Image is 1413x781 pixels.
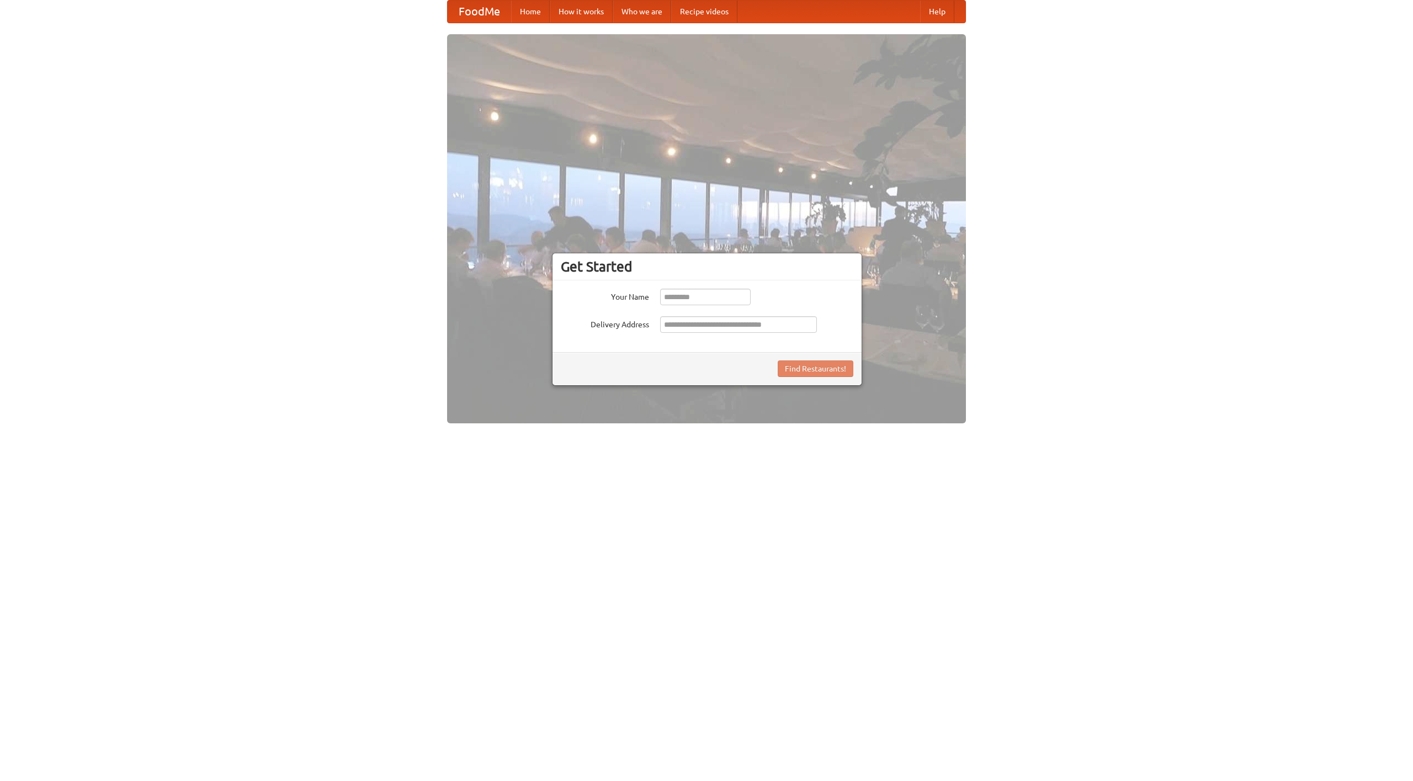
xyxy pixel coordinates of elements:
a: Who we are [613,1,671,23]
label: Your Name [561,289,649,302]
a: Recipe videos [671,1,737,23]
a: Home [511,1,550,23]
button: Find Restaurants! [778,360,853,377]
a: How it works [550,1,613,23]
a: FoodMe [448,1,511,23]
a: Help [920,1,954,23]
h3: Get Started [561,258,853,275]
label: Delivery Address [561,316,649,330]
